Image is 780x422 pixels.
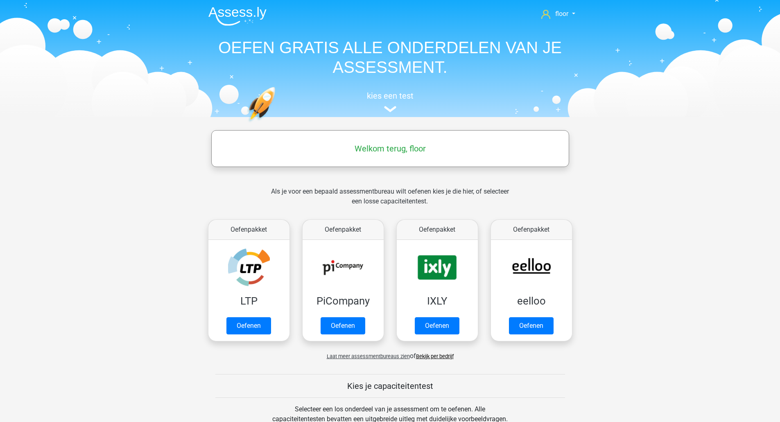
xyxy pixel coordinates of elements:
[215,144,565,153] h5: Welkom terug, floor
[247,87,307,161] img: oefenen
[215,381,565,391] h5: Kies je capaciteitentest
[226,317,271,334] a: Oefenen
[415,317,459,334] a: Oefenen
[202,91,579,113] a: kies een test
[202,38,579,77] h1: OEFEN GRATIS ALLE ONDERDELEN VAN JE ASSESSMENT.
[202,91,579,101] h5: kies een test
[416,353,454,359] a: Bekijk per bedrijf
[321,317,365,334] a: Oefenen
[327,353,410,359] span: Laat meer assessmentbureaus zien
[265,187,515,216] div: Als je voor een bepaald assessmentbureau wilt oefenen kies je die hier, of selecteer een losse ca...
[384,106,396,112] img: assessment
[509,317,554,334] a: Oefenen
[555,10,568,18] span: floor
[538,9,578,19] a: floor
[208,7,267,26] img: Assessly
[202,345,579,361] div: of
